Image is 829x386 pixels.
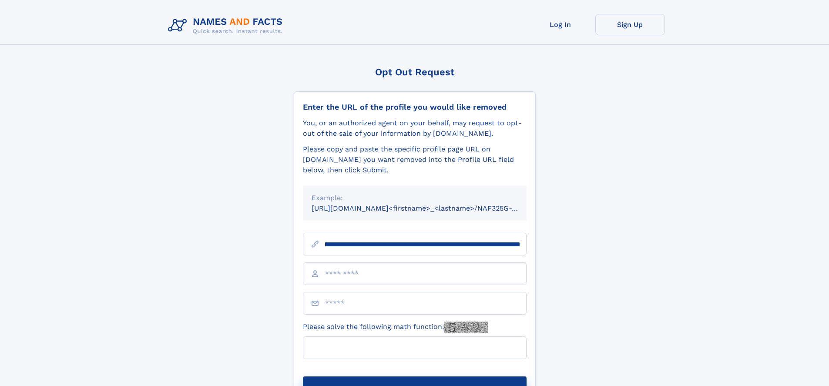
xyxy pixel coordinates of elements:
[164,14,290,37] img: Logo Names and Facts
[303,144,527,175] div: Please copy and paste the specific profile page URL on [DOMAIN_NAME] you want removed into the Pr...
[303,322,488,333] label: Please solve the following math function:
[312,204,543,212] small: [URL][DOMAIN_NAME]<firstname>_<lastname>/NAF325G-xxxxxxxx
[303,118,527,139] div: You, or an authorized agent on your behalf, may request to opt-out of the sale of your informatio...
[526,14,595,35] a: Log In
[595,14,665,35] a: Sign Up
[312,193,518,203] div: Example:
[303,102,527,112] div: Enter the URL of the profile you would like removed
[294,67,536,77] div: Opt Out Request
